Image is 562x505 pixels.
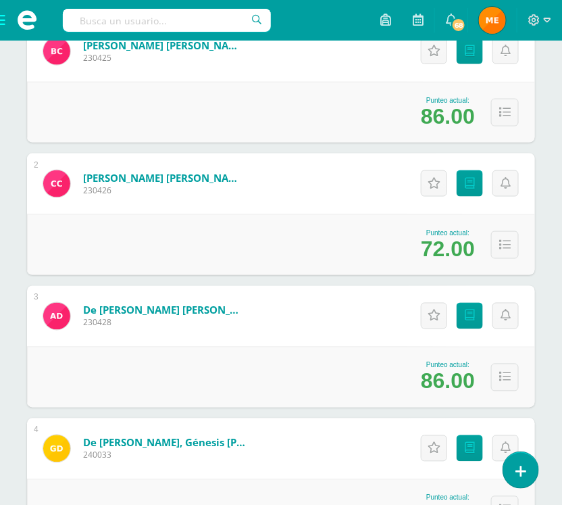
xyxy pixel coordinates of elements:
img: 700be974b67557735c3dfbb131833c31.png [479,7,506,34]
span: 230428 [83,317,245,329]
span: 240033 [83,450,245,461]
div: 2 [34,160,39,170]
a: [PERSON_NAME] [PERSON_NAME] [83,39,245,52]
a: [PERSON_NAME] [PERSON_NAME] [83,171,245,185]
a: de [PERSON_NAME] [PERSON_NAME] [83,304,245,317]
div: 72.00 [421,237,475,262]
div: Punteo actual: [421,229,475,237]
div: 3 [34,293,39,302]
span: 230425 [83,52,245,64]
input: Busca un usuario... [63,9,271,32]
img: ab494f25f25bae500731425c1cf74645.png [43,435,70,462]
img: 585e89eaa2c8bff390c34e9a9ef580e8.png [43,303,70,330]
img: feee9f345d78f7bd79cb3d5fd343f599.png [43,170,70,197]
img: c6e0edb2c99b4409b9ea4cdab2eab305.png [43,38,70,65]
div: 86.00 [421,369,475,394]
span: 68 [451,18,466,32]
div: 4 [34,425,39,435]
div: 86.00 [421,104,475,129]
a: De [PERSON_NAME], Génesis [PERSON_NAME] [83,436,245,450]
span: 230426 [83,185,245,196]
div: Punteo actual: [421,362,475,369]
div: Punteo actual: [421,97,475,104]
div: Punteo actual: [421,494,475,502]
